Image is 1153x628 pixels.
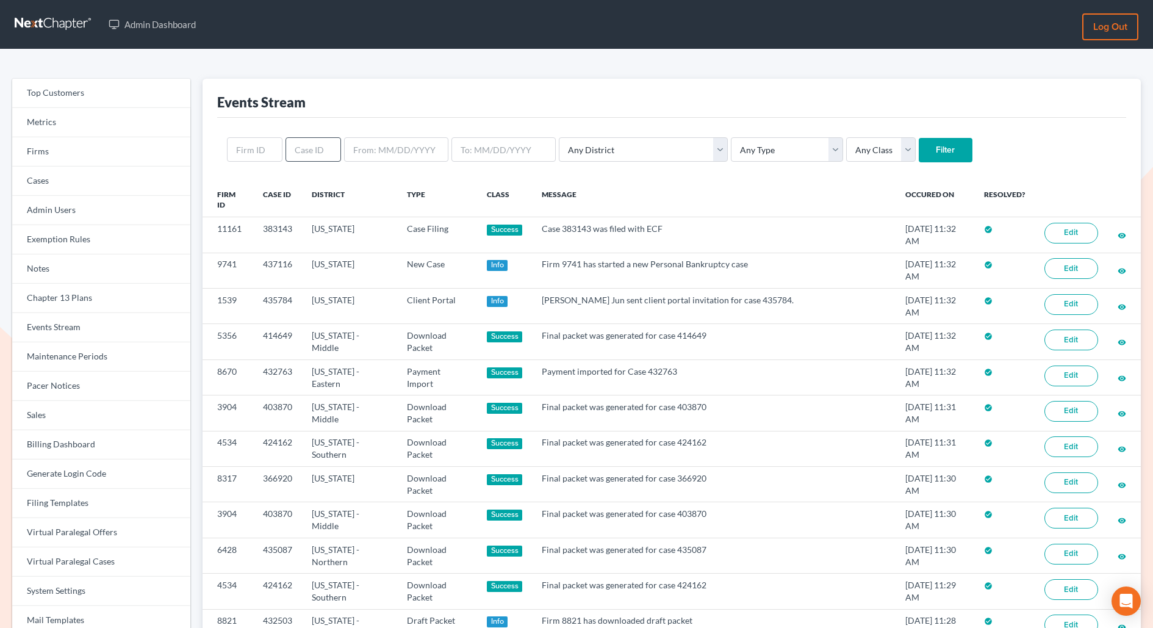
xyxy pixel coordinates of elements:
td: [DATE] 11:30 AM [896,467,974,502]
td: 437116 [253,253,302,288]
a: Exemption Rules [12,225,190,254]
a: Edit [1044,223,1098,244]
a: System Settings [12,577,190,606]
td: Final packet was generated for case 403870 [532,502,896,538]
div: Success [487,581,522,592]
a: Edit [1044,544,1098,565]
td: 11161 [203,217,254,253]
div: Success [487,331,522,342]
div: Info [487,296,508,307]
td: 3904 [203,395,254,431]
td: 435087 [253,538,302,573]
td: [US_STATE] - Middle [302,502,397,538]
a: Edit [1044,366,1098,386]
div: Success [487,474,522,485]
th: Occured On [896,182,974,217]
td: [DATE] 11:32 AM [896,289,974,324]
i: check_circle [984,582,993,590]
td: Client Portal [397,289,477,324]
i: visibility [1118,445,1126,453]
td: [DATE] 11:32 AM [896,217,974,253]
i: check_circle [984,439,993,447]
td: [US_STATE] [302,253,397,288]
td: [US_STATE] - Eastern [302,359,397,395]
td: [DATE] 11:31 AM [896,395,974,431]
input: Firm ID [227,137,282,162]
i: visibility [1118,231,1126,240]
td: 403870 [253,502,302,538]
a: Virtual Paralegal Offers [12,518,190,547]
div: Info [487,260,508,271]
th: District [302,182,397,217]
td: [US_STATE] - Southern [302,431,397,466]
th: Type [397,182,477,217]
td: Final packet was generated for case 403870 [532,395,896,431]
a: Billing Dashboard [12,430,190,460]
th: Case ID [253,182,302,217]
a: visibility [1118,301,1126,311]
i: check_circle [984,368,993,377]
a: Chapter 13 Plans [12,284,190,313]
a: Metrics [12,108,190,137]
td: [US_STATE] - Southern [302,574,397,609]
a: Maintenance Periods [12,342,190,372]
a: Sales [12,401,190,430]
i: check_circle [984,510,993,519]
i: check_circle [984,225,993,234]
i: visibility [1118,552,1126,561]
td: Final packet was generated for case 435087 [532,538,896,573]
a: visibility [1118,265,1126,275]
td: Final packet was generated for case 366920 [532,467,896,502]
i: check_circle [984,617,993,626]
td: [US_STATE] - Middle [302,395,397,431]
div: Info [487,616,508,627]
td: Download Packet [397,538,477,573]
a: Edit [1044,294,1098,315]
td: Download Packet [397,574,477,609]
td: [US_STATE] [302,289,397,324]
td: Firm 9741 has started a new Personal Bankruptcy case [532,253,896,288]
i: check_circle [984,332,993,341]
td: Download Packet [397,324,477,359]
a: visibility [1118,408,1126,418]
td: [DATE] 11:32 AM [896,359,974,395]
td: [US_STATE] - Northern [302,538,397,573]
td: Final packet was generated for case 424162 [532,574,896,609]
th: Class [477,182,532,217]
i: check_circle [984,403,993,412]
i: visibility [1118,481,1126,489]
a: Cases [12,167,190,196]
th: Message [532,182,896,217]
a: Pacer Notices [12,372,190,401]
div: Success [487,225,522,236]
a: Edit [1044,401,1098,422]
td: 8317 [203,467,254,502]
a: Log out [1082,13,1138,40]
td: 366920 [253,467,302,502]
td: 5356 [203,324,254,359]
i: visibility [1118,374,1126,383]
div: Success [487,546,522,557]
td: Download Packet [397,502,477,538]
a: Edit [1044,436,1098,457]
td: 435784 [253,289,302,324]
td: Case Filing [397,217,477,253]
a: visibility [1118,479,1126,489]
td: Case 383143 was filed with ECF [532,217,896,253]
th: Firm ID [203,182,254,217]
i: visibility [1118,410,1126,418]
td: 424162 [253,431,302,466]
td: 1539 [203,289,254,324]
td: Download Packet [397,467,477,502]
div: Success [487,438,522,449]
a: visibility [1118,336,1126,347]
td: Payment imported for Case 432763 [532,359,896,395]
td: 432763 [253,359,302,395]
div: Open Intercom Messenger [1112,586,1141,616]
td: [DATE] 11:31 AM [896,431,974,466]
i: visibility [1118,516,1126,525]
th: Resolved? [974,182,1035,217]
a: visibility [1118,586,1126,596]
input: Case ID [286,137,341,162]
i: visibility [1118,338,1126,347]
